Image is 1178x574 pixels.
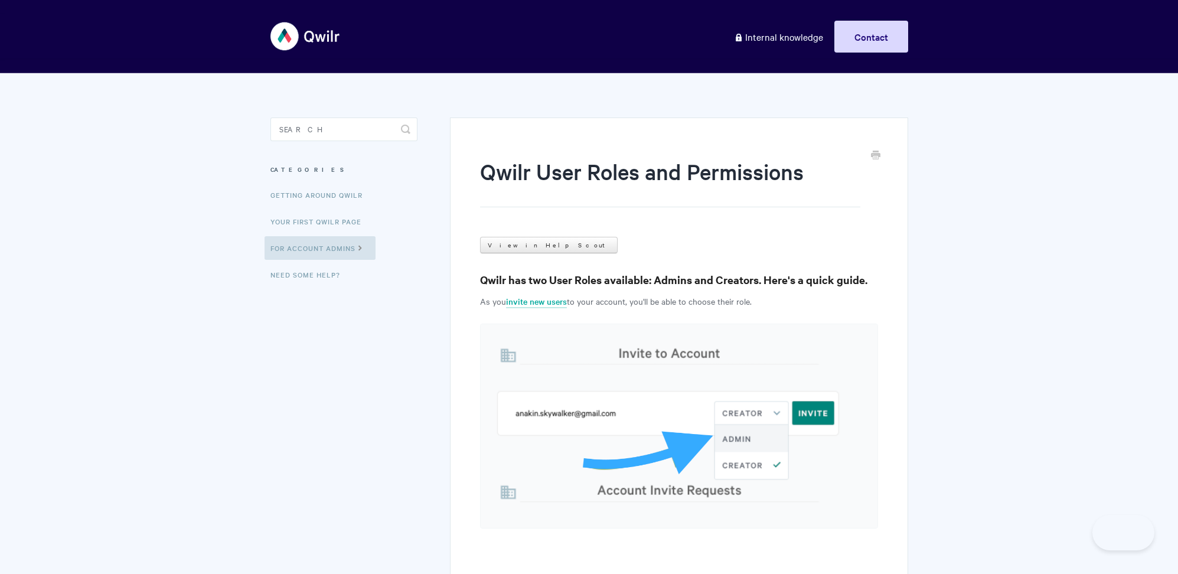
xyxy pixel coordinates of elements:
[270,210,370,233] a: Your First Qwilr Page
[871,149,880,162] a: Print this Article
[270,14,341,58] img: Qwilr Help Center
[480,324,877,529] img: file-khxbvEgcBJ.png
[270,118,417,141] input: Search
[480,294,877,308] p: As you to your account, you'll be able to choose their role.
[480,156,860,207] h1: Qwilr User Roles and Permissions
[1092,515,1154,550] iframe: Toggle Customer Support
[506,295,567,308] a: invite new users
[265,236,376,260] a: For Account Admins
[270,263,349,286] a: Need Some Help?
[834,21,908,53] a: Contact
[270,159,417,180] h3: Categories
[270,183,371,207] a: Getting Around Qwilr
[480,272,877,288] h3: Qwilr has two User Roles available: Admins and Creators. Here's a quick guide.
[480,237,618,253] a: View in Help Scout
[725,21,832,53] a: Internal knowledge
